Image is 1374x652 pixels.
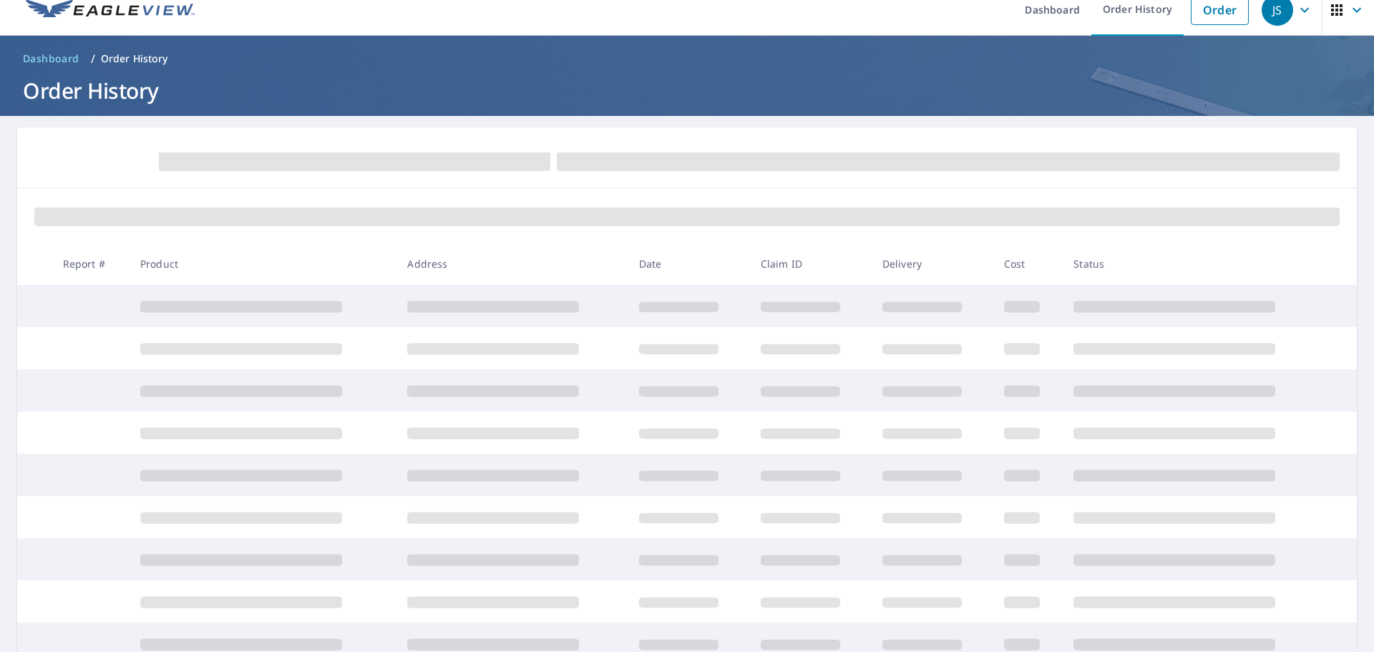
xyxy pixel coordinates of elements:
[871,243,993,285] th: Delivery
[17,47,85,70] a: Dashboard
[993,243,1063,285] th: Cost
[628,243,749,285] th: Date
[1062,243,1330,285] th: Status
[52,243,129,285] th: Report #
[23,52,79,66] span: Dashboard
[396,243,627,285] th: Address
[101,52,168,66] p: Order History
[749,243,871,285] th: Claim ID
[17,76,1357,105] h1: Order History
[17,47,1357,70] nav: breadcrumb
[129,243,396,285] th: Product
[91,50,95,67] li: /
